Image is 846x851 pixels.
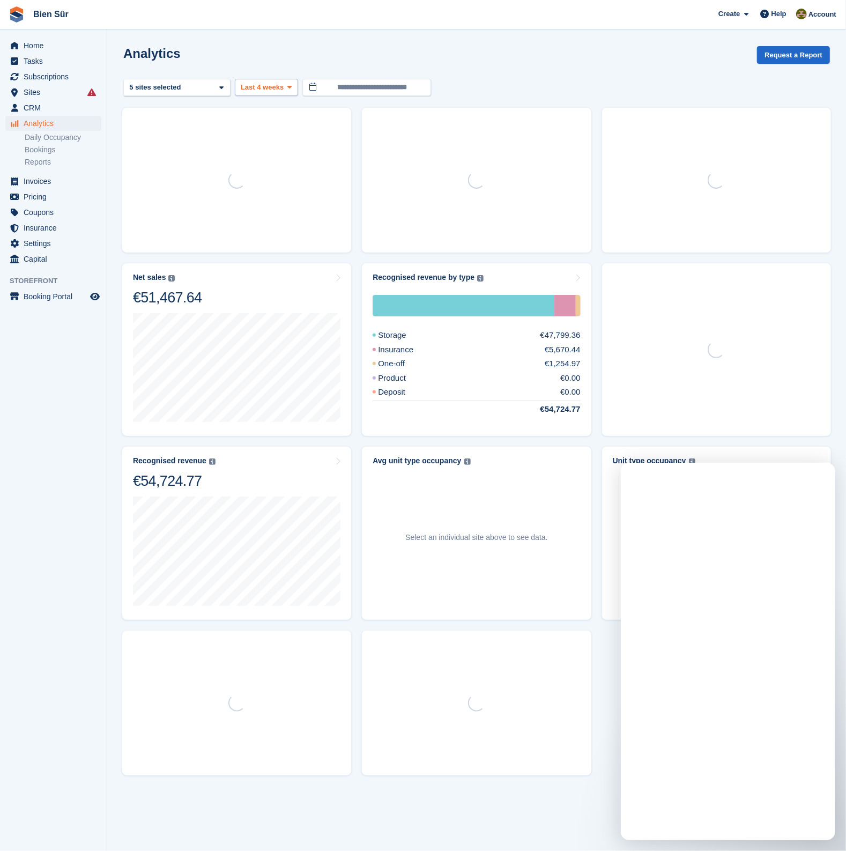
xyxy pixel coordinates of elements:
[29,5,73,23] a: Bien Sûr
[87,88,96,97] i: Smart entry sync failures have occurred
[545,344,581,356] div: €5,670.44
[5,54,101,69] a: menu
[373,358,431,370] div: One-off
[808,9,836,20] span: Account
[24,38,88,53] span: Home
[5,189,101,204] a: menu
[24,236,88,251] span: Settings
[24,100,88,115] span: CRM
[718,9,740,19] span: Create
[25,132,101,143] a: Daily Occupancy
[209,458,216,465] img: icon-info-grey-7440780725fd019a000dd9b08b2336e03edf1995a4989e88bcd33f0948082b44.svg
[24,251,88,267] span: Capital
[373,329,432,342] div: Storage
[123,46,181,61] h2: Analytics
[24,220,88,235] span: Insurance
[757,46,830,64] button: Request a Report
[540,329,581,342] div: €47,799.36
[133,472,216,490] div: €54,724.77
[373,456,461,465] div: Avg unit type occupancy
[5,174,101,189] a: menu
[373,273,474,282] div: Recognised revenue by type
[241,82,284,93] span: Last 4 weeks
[5,116,101,131] a: menu
[5,100,101,115] a: menu
[5,289,101,304] a: menu
[5,236,101,251] a: menu
[373,295,554,316] div: Storage
[464,458,471,465] img: icon-info-grey-7440780725fd019a000dd9b08b2336e03edf1995a4989e88bcd33f0948082b44.svg
[235,79,298,97] button: Last 4 weeks
[133,288,202,307] div: €51,467.64
[24,205,88,220] span: Coupons
[9,6,25,23] img: stora-icon-8386f47178a22dfd0bd8f6a31ec36ba5ce8667c1dd55bd0f319d3a0aa187defe.svg
[24,174,88,189] span: Invoices
[24,289,88,304] span: Booking Portal
[24,69,88,84] span: Subscriptions
[560,372,581,384] div: €0.00
[24,54,88,69] span: Tasks
[24,189,88,204] span: Pricing
[621,463,835,840] iframe: Intercom live chat
[689,458,695,465] img: icon-info-grey-7440780725fd019a000dd9b08b2336e03edf1995a4989e88bcd33f0948082b44.svg
[25,145,101,155] a: Bookings
[554,295,576,316] div: Insurance
[515,403,581,416] div: €54,724.77
[5,205,101,220] a: menu
[133,456,206,465] div: Recognised revenue
[5,251,101,267] a: menu
[796,9,807,19] img: Matthieu Burnand
[5,69,101,84] a: menu
[24,85,88,100] span: Sites
[576,295,581,316] div: One-off
[88,290,101,303] a: Preview store
[128,82,185,93] div: 5 sites selected
[25,157,101,167] a: Reports
[613,456,686,465] div: Unit type occupancy
[477,275,484,282] img: icon-info-grey-7440780725fd019a000dd9b08b2336e03edf1995a4989e88bcd33f0948082b44.svg
[373,372,432,384] div: Product
[5,38,101,53] a: menu
[5,85,101,100] a: menu
[5,220,101,235] a: menu
[771,9,786,19] span: Help
[168,275,175,282] img: icon-info-grey-7440780725fd019a000dd9b08b2336e03edf1995a4989e88bcd33f0948082b44.svg
[560,386,581,398] div: €0.00
[545,358,581,370] div: €1,254.97
[10,276,107,286] span: Storefront
[405,532,547,543] p: Select an individual site above to see data.
[24,116,88,131] span: Analytics
[133,273,166,282] div: Net sales
[373,386,431,398] div: Deposit
[373,344,439,356] div: Insurance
